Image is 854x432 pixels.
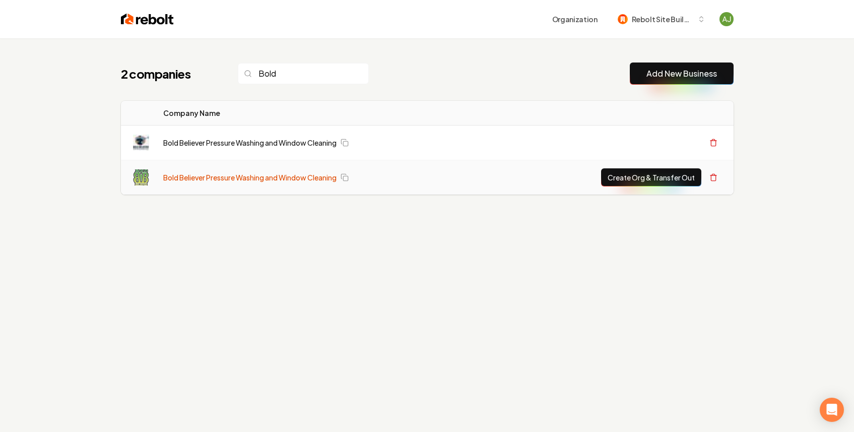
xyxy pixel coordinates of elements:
button: Open user button [719,12,734,26]
input: Search... [238,63,369,84]
span: Rebolt Site Builder [632,14,693,25]
a: Add New Business [646,68,717,80]
img: Rebolt Site Builder [618,14,628,24]
th: Company Name [155,101,497,126]
button: Add New Business [630,63,734,85]
img: Bold Believer Pressure Washing and Window Cleaning logo [133,169,149,186]
div: Open Intercom Messenger [820,398,844,422]
img: AJ Nimeh [719,12,734,26]
a: Bold Believer Pressure Washing and Window Cleaning [163,172,337,182]
button: Create Org & Transfer Out [601,168,701,187]
img: Rebolt Logo [121,12,174,26]
img: Bold Believer Pressure Washing and Window Cleaning logo [133,135,149,151]
h1: 2 companies [121,66,218,82]
button: Organization [546,10,604,28]
a: Bold Believer Pressure Washing and Window Cleaning [163,138,337,148]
